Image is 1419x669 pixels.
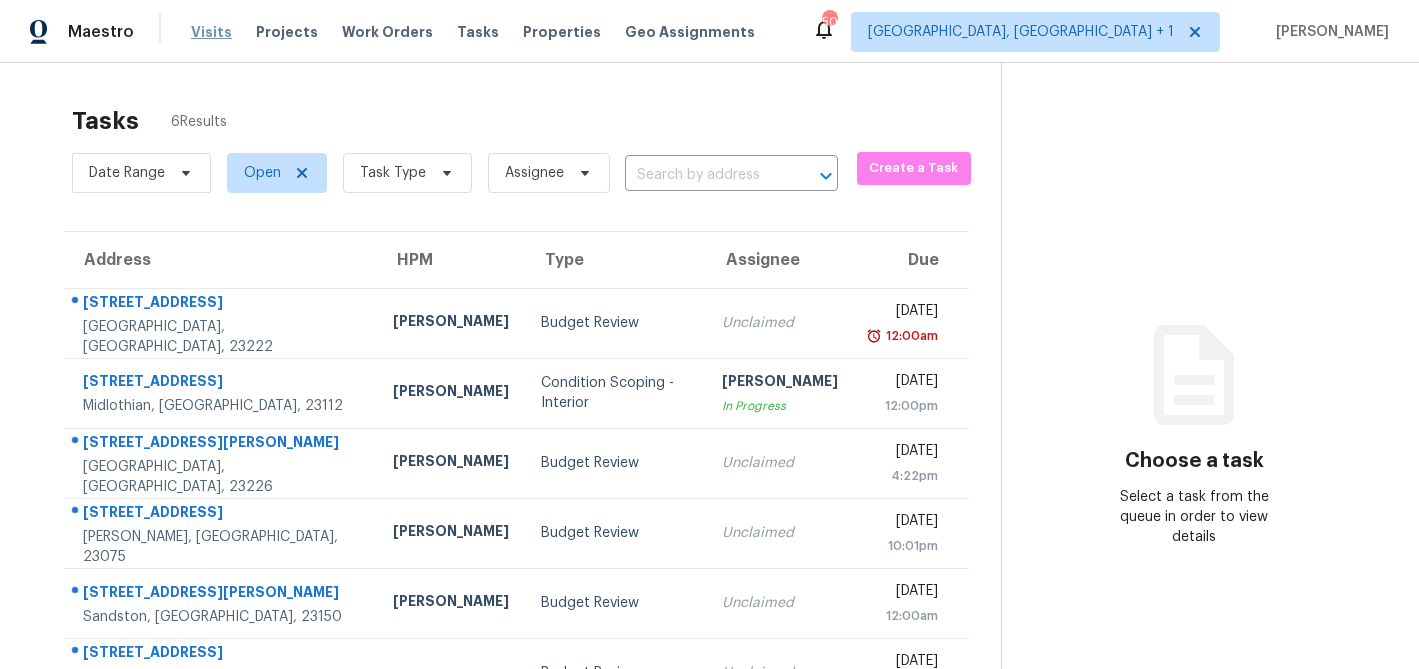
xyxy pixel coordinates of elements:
div: 50 [822,12,836,32]
div: Budget Review [541,453,690,473]
span: Geo Assignments [625,22,755,42]
h2: Tasks [72,111,139,131]
div: 12:00pm [870,396,937,416]
div: 10:01pm [870,536,937,556]
div: Midlothian, [GEOGRAPHIC_DATA], 23112 [83,396,361,416]
div: [STREET_ADDRESS] [83,292,361,317]
div: [DATE] [870,371,937,396]
div: [STREET_ADDRESS][PERSON_NAME] [83,432,361,457]
div: [STREET_ADDRESS] [83,371,361,396]
span: Assignee [505,163,564,183]
div: [PERSON_NAME] [722,371,838,396]
span: 6 Results [171,112,227,132]
div: [PERSON_NAME] [393,591,509,616]
span: [GEOGRAPHIC_DATA], [GEOGRAPHIC_DATA] + 1 [868,22,1174,42]
div: [GEOGRAPHIC_DATA], [GEOGRAPHIC_DATA], 23226 [83,457,361,497]
th: Assignee [706,232,854,288]
div: Budget Review [541,313,690,333]
th: Type [525,232,706,288]
div: [PERSON_NAME], [GEOGRAPHIC_DATA], 23075 [83,527,361,567]
div: Condition Scoping - Interior [541,373,690,413]
th: Address [64,232,377,288]
div: Budget Review [541,523,690,543]
button: Create a Task [857,152,971,185]
span: Visits [191,22,232,42]
span: Maestro [68,22,134,42]
div: 4:22pm [870,466,937,486]
th: Due [854,232,968,288]
div: [PERSON_NAME] [393,381,509,406]
div: [DATE] [870,301,937,326]
span: Projects [256,22,318,42]
th: HPM [377,232,525,288]
div: 12:00am [870,606,937,626]
h3: Choose a task [1125,451,1264,471]
input: Search by address [625,160,782,191]
div: [DATE] [870,581,937,606]
span: Task Type [360,163,426,183]
div: Unclaimed [722,523,838,543]
div: Budget Review [541,593,690,613]
span: Properties [523,22,601,42]
span: Work Orders [342,22,433,42]
div: [DATE] [870,441,937,466]
div: Select a task from the queue in order to view details [1098,487,1291,547]
div: [PERSON_NAME] [393,451,509,476]
button: Open [812,162,840,190]
div: Sandston, [GEOGRAPHIC_DATA], 23150 [83,607,361,627]
span: [PERSON_NAME] [1268,22,1389,42]
div: [DATE] [870,511,937,536]
span: Open [244,163,281,183]
div: [STREET_ADDRESS][PERSON_NAME] [83,582,361,607]
div: 12:00am [882,326,938,346]
span: Date Range [89,163,165,183]
div: Unclaimed [722,593,838,613]
div: Unclaimed [722,453,838,473]
span: Create a Task [867,157,961,180]
div: [GEOGRAPHIC_DATA], [GEOGRAPHIC_DATA], 23222 [83,317,361,357]
span: Tasks [457,25,499,39]
div: [STREET_ADDRESS] [83,502,361,527]
div: [PERSON_NAME] [393,521,509,546]
div: [STREET_ADDRESS] [83,642,361,667]
div: In Progress [722,396,838,416]
div: Unclaimed [722,313,838,333]
div: [PERSON_NAME] [393,311,509,336]
img: Overdue Alarm Icon [866,326,882,346]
